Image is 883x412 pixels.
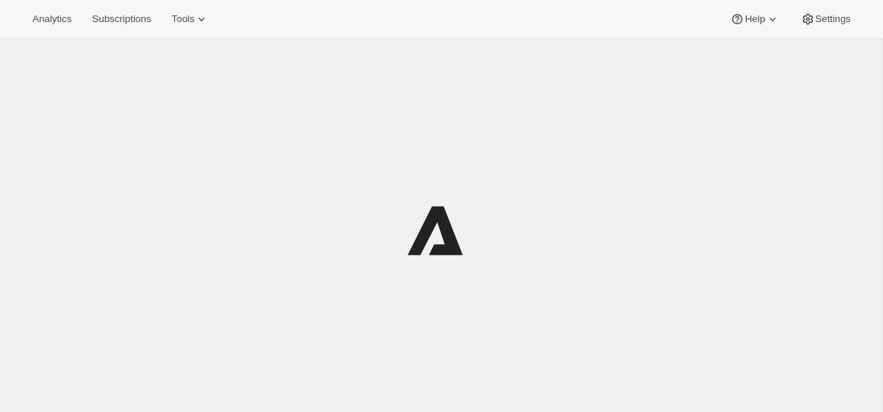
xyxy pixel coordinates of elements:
[92,13,151,25] span: Subscriptions
[815,13,851,25] span: Settings
[32,13,71,25] span: Analytics
[745,13,765,25] span: Help
[721,9,788,29] button: Help
[163,9,218,29] button: Tools
[83,9,160,29] button: Subscriptions
[792,9,859,29] button: Settings
[171,13,194,25] span: Tools
[24,9,80,29] button: Analytics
